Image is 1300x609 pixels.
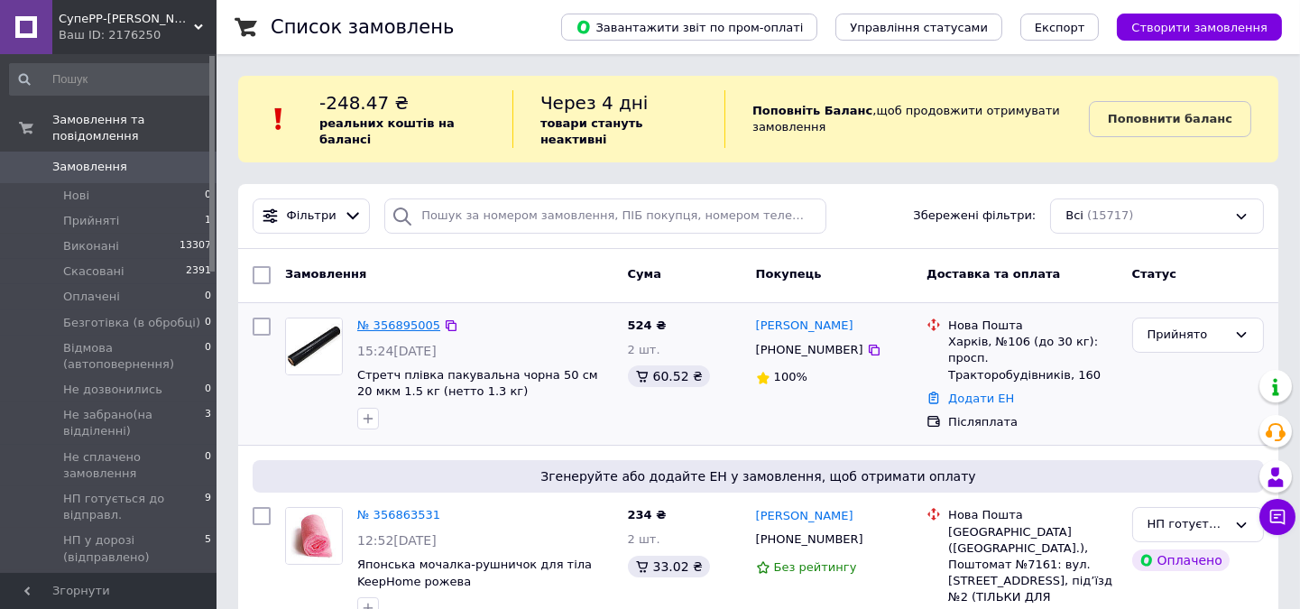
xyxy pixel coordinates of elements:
a: Створити замовлення [1099,20,1282,33]
span: (15717) [1087,208,1134,222]
span: [PHONE_NUMBER] [756,343,863,356]
span: 0 [205,289,211,305]
span: Оплачені [63,289,120,305]
span: Виконані [63,238,119,254]
span: Не забрано(на відділенні) [63,407,205,439]
span: 9 [205,491,211,523]
input: Пошук за номером замовлення, ПІБ покупця, номером телефону, Email, номером накладної [384,198,825,234]
span: 524 ₴ [628,318,667,332]
span: Без рейтингу [774,560,857,574]
div: Оплачено [1132,549,1230,571]
a: [PERSON_NAME] [756,508,853,525]
div: , щоб продовжити отримувати замовлення [724,90,1089,148]
button: Створити замовлення [1117,14,1282,41]
div: Нова Пошта [948,507,1117,523]
span: 2 шт. [628,532,660,546]
a: № 356863531 [357,508,440,521]
span: 3 [205,407,211,439]
div: 60.52 ₴ [628,365,710,387]
a: Японська мочалка-рушничок для тіла KeepHome рожева [357,558,592,588]
span: Не сплачено замовлення [63,449,205,482]
a: Поповнити баланс [1089,101,1251,137]
button: Чат з покупцем [1259,499,1295,535]
span: Замовлення [285,267,366,281]
span: Доставка та оплата [927,267,1060,281]
a: Додати ЕН [948,392,1014,405]
img: Фото товару [286,508,342,564]
span: НП готується до відправл. [63,491,205,523]
a: Фото товару [285,318,343,375]
span: Нові [63,188,89,204]
img: Фото товару [286,318,342,374]
div: 33.02 ₴ [628,556,710,577]
span: Замовлення та повідомлення [52,112,217,144]
b: Поповніть Баланс [752,104,872,117]
span: 0 [205,188,211,204]
span: Управління статусами [850,21,988,34]
span: 5 [205,532,211,565]
span: Фільтри [287,208,337,225]
a: [PERSON_NAME] [756,318,853,335]
span: Через 4 дні [540,92,649,114]
span: Збережені фільтри: [913,208,1036,225]
span: Експорт [1035,21,1085,34]
span: Скасовані [63,263,124,280]
b: товари стануть неактивні [540,116,643,146]
img: :exclamation: [265,106,292,133]
span: Статус [1132,267,1177,281]
span: Згенеруйте або додайте ЕН у замовлення, щоб отримати оплату [260,467,1257,485]
span: Безготівка (в обробці) [63,315,200,331]
span: Cума [628,267,661,281]
div: НП готується до відправл. [1148,515,1227,534]
span: 234 ₴ [628,508,667,521]
b: Поповнити баланс [1108,112,1232,125]
div: Прийнято [1148,326,1227,345]
a: № 356895005 [357,318,440,332]
span: Прийняті [63,213,119,229]
button: Управління статусами [835,14,1002,41]
span: Всі [1065,208,1083,225]
span: 12:52[DATE] [357,533,437,548]
span: 0 [205,315,211,331]
h1: Список замовлень [271,16,454,38]
span: 0 [205,449,211,482]
span: Замовлення [52,159,127,175]
span: 100% [774,370,807,383]
span: 1 [205,213,211,229]
span: [PHONE_NUMBER] [756,532,863,546]
div: Харків, №106 (до 30 кг): просп. Тракторобудівників, 160 [948,334,1117,383]
span: 0 [205,382,211,398]
span: 15:24[DATE] [357,344,437,358]
span: 2 шт. [628,343,660,356]
input: Пошук [9,63,213,96]
a: Фото товару [285,507,343,565]
span: 2391 [186,263,211,280]
div: Післяплата [948,414,1117,430]
button: Завантажити звіт по пром-оплаті [561,14,817,41]
span: Не дозвонились [63,382,162,398]
div: Нова Пошта [948,318,1117,334]
span: Створити замовлення [1131,21,1268,34]
b: реальних коштів на балансі [319,116,455,146]
span: 0 [205,340,211,373]
span: Відмова (автоповернення) [63,340,205,373]
span: 13307 [180,238,211,254]
button: Експорт [1020,14,1100,41]
span: -248.47 ₴ [319,92,409,114]
div: Ваш ID: 2176250 [59,27,217,43]
span: Завантажити звіт по пром-оплаті [576,19,803,35]
span: НП у дорозі (відправлено) [63,532,205,565]
span: СупеРР-Маркет Корисних Товарів [59,11,194,27]
a: Стретч плівка пакувальна чорна 50 см 20 мкм 1.5 кг (нетто 1.3 кг) [357,368,598,399]
span: Покупець [756,267,822,281]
